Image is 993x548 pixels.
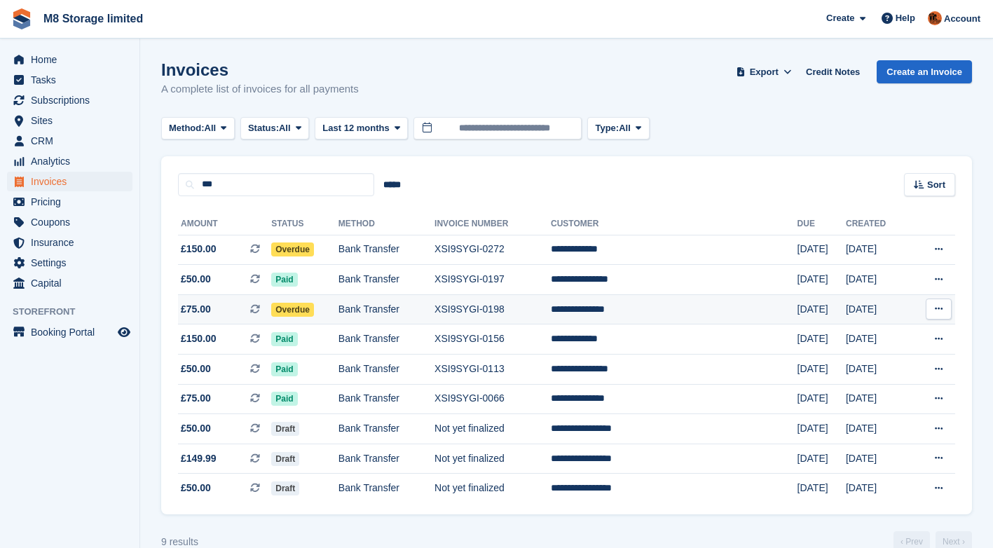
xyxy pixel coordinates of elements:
[338,474,434,503] td: Bank Transfer
[434,474,551,503] td: Not yet finalized
[797,294,846,324] td: [DATE]
[338,294,434,324] td: Bank Transfer
[797,474,846,503] td: [DATE]
[31,50,115,69] span: Home
[733,60,795,83] button: Export
[271,332,297,346] span: Paid
[38,7,149,30] a: M8 Storage limited
[181,481,211,495] span: £50.00
[271,392,297,406] span: Paid
[595,121,619,135] span: Type:
[31,273,115,293] span: Capital
[169,121,205,135] span: Method:
[181,242,217,256] span: £150.00
[7,212,132,232] a: menu
[797,324,846,355] td: [DATE]
[31,253,115,273] span: Settings
[31,212,115,232] span: Coupons
[551,213,797,235] th: Customer
[271,273,297,287] span: Paid
[31,322,115,342] span: Booking Portal
[896,11,915,25] span: Help
[31,111,115,130] span: Sites
[7,131,132,151] a: menu
[7,192,132,212] a: menu
[797,384,846,414] td: [DATE]
[13,305,139,319] span: Storefront
[338,355,434,385] td: Bank Transfer
[7,172,132,191] a: menu
[846,414,909,444] td: [DATE]
[7,253,132,273] a: menu
[927,178,945,192] span: Sort
[240,117,309,140] button: Status: All
[181,421,211,436] span: £50.00
[181,331,217,346] span: £150.00
[31,131,115,151] span: CRM
[7,322,132,342] a: menu
[322,121,389,135] span: Last 12 months
[846,294,909,324] td: [DATE]
[797,444,846,474] td: [DATE]
[434,235,551,265] td: XSI9SYGI-0272
[271,303,314,317] span: Overdue
[800,60,865,83] a: Credit Notes
[31,192,115,212] span: Pricing
[181,451,217,466] span: £149.99
[7,50,132,69] a: menu
[846,213,909,235] th: Created
[178,213,271,235] th: Amount
[434,294,551,324] td: XSI9SYGI-0198
[315,117,408,140] button: Last 12 months
[7,70,132,90] a: menu
[181,362,211,376] span: £50.00
[181,272,211,287] span: £50.00
[271,481,299,495] span: Draft
[248,121,279,135] span: Status:
[434,265,551,295] td: XSI9SYGI-0197
[750,65,779,79] span: Export
[7,273,132,293] a: menu
[338,324,434,355] td: Bank Transfer
[434,384,551,414] td: XSI9SYGI-0066
[31,70,115,90] span: Tasks
[271,422,299,436] span: Draft
[31,90,115,110] span: Subscriptions
[31,151,115,171] span: Analytics
[928,11,942,25] img: Andy McLafferty
[797,355,846,385] td: [DATE]
[434,324,551,355] td: XSI9SYGI-0156
[434,213,551,235] th: Invoice Number
[116,324,132,341] a: Preview store
[271,213,338,235] th: Status
[205,121,217,135] span: All
[846,355,909,385] td: [DATE]
[181,391,211,406] span: £75.00
[797,265,846,295] td: [DATE]
[161,81,359,97] p: A complete list of invoices for all payments
[11,8,32,29] img: stora-icon-8386f47178a22dfd0bd8f6a31ec36ba5ce8667c1dd55bd0f319d3a0aa187defe.svg
[619,121,631,135] span: All
[181,302,211,317] span: £75.00
[434,444,551,474] td: Not yet finalized
[797,235,846,265] td: [DATE]
[271,242,314,256] span: Overdue
[338,444,434,474] td: Bank Transfer
[846,474,909,503] td: [DATE]
[161,60,359,79] h1: Invoices
[338,265,434,295] td: Bank Transfer
[338,384,434,414] td: Bank Transfer
[31,233,115,252] span: Insurance
[338,414,434,444] td: Bank Transfer
[7,111,132,130] a: menu
[434,355,551,385] td: XSI9SYGI-0113
[7,151,132,171] a: menu
[846,265,909,295] td: [DATE]
[846,444,909,474] td: [DATE]
[271,362,297,376] span: Paid
[279,121,291,135] span: All
[587,117,649,140] button: Type: All
[846,384,909,414] td: [DATE]
[338,213,434,235] th: Method
[434,414,551,444] td: Not yet finalized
